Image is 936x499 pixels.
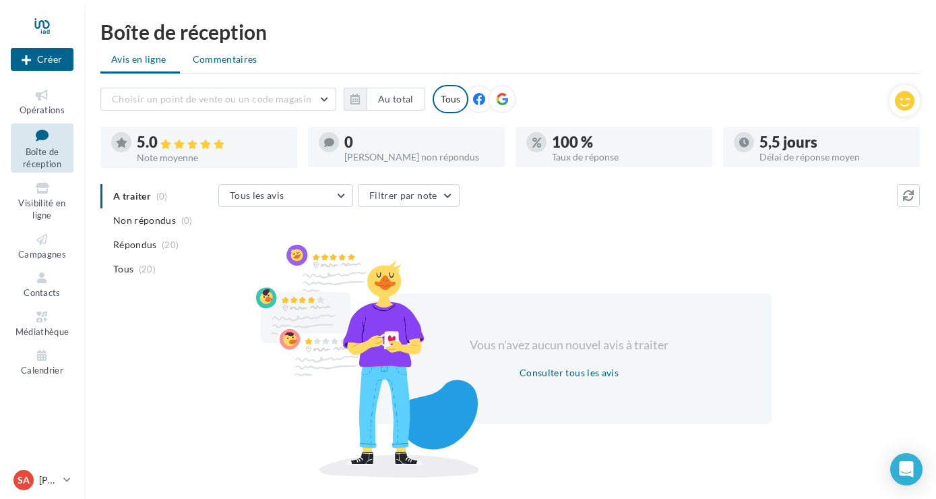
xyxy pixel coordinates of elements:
div: Open Intercom Messenger [890,453,923,486]
a: Campagnes [11,229,73,262]
a: SA [PERSON_NAME] [11,467,73,493]
div: Vous n'avez aucun nouvel avis à traiter [454,336,685,354]
p: [PERSON_NAME] [39,473,58,487]
span: Médiathèque [15,326,69,337]
a: Calendrier [11,345,73,378]
button: Tous les avis [218,184,353,207]
span: Répondus [113,238,157,252]
span: Tous [113,262,133,276]
span: (20) [139,264,156,274]
span: Tous les avis [230,189,284,201]
span: Commentaires [193,53,257,66]
div: 0 [344,135,494,150]
div: Boîte de réception [100,22,920,42]
span: Choisir un point de vente ou un code magasin [112,93,311,105]
a: Contacts [11,268,73,301]
span: Visibilité en ligne [18,198,65,221]
button: Au total [344,88,425,111]
div: Nouvelle campagne [11,48,73,71]
span: (20) [162,239,179,250]
span: (0) [181,215,193,226]
div: 100 % [552,135,701,150]
span: Campagnes [18,249,66,260]
span: Boîte de réception [23,146,61,170]
div: Tous [433,85,468,113]
span: Opérations [20,105,65,115]
span: Contacts [24,287,61,298]
span: SA [18,473,30,487]
button: Créer [11,48,73,71]
div: 5.0 [137,135,286,150]
span: Calendrier [21,365,63,376]
button: Consulter tous les avis [514,365,624,381]
div: Délai de réponse moyen [759,152,909,162]
a: Opérations [11,85,73,118]
button: Au total [367,88,425,111]
div: Taux de réponse [552,152,701,162]
div: [PERSON_NAME] non répondus [344,152,494,162]
span: Non répondus [113,214,176,227]
button: Choisir un point de vente ou un code magasin [100,88,336,111]
div: 5,5 jours [759,135,909,150]
a: Boîte de réception [11,123,73,173]
a: Médiathèque [11,307,73,340]
button: Filtrer par note [358,184,460,207]
div: Note moyenne [137,153,286,163]
a: Visibilité en ligne [11,178,73,224]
